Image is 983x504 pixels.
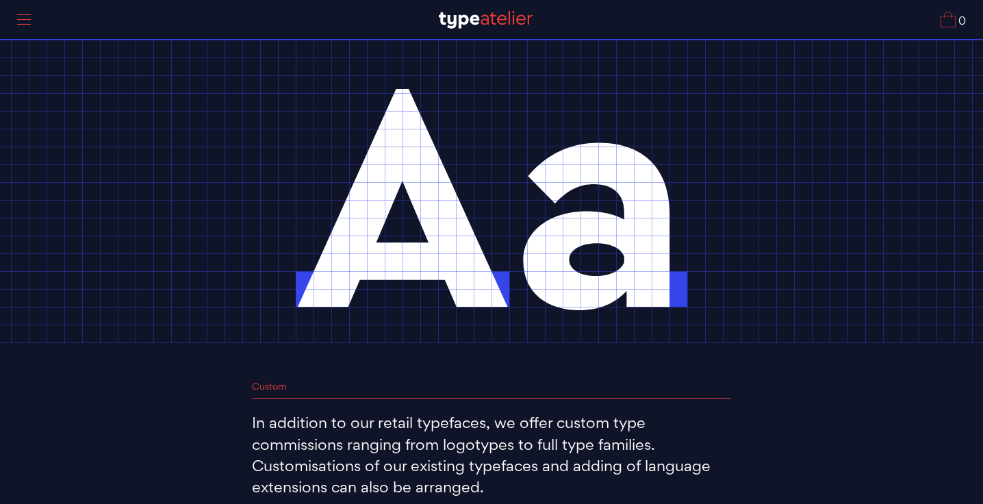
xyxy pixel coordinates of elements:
img: TA_Logo.svg [439,11,533,29]
img: Cart_Icon.svg [941,12,956,27]
a: 0 [941,12,966,27]
h1: Custom [252,380,731,399]
span: 0 [956,16,966,27]
p: In addition to our retail typefaces, we offer custom type commissions ranging from logotypes to f... [252,412,731,498]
